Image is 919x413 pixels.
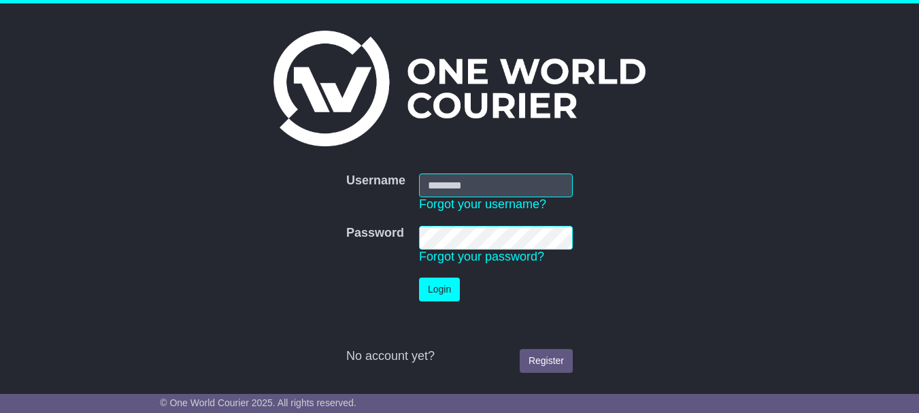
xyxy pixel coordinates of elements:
button: Login [419,278,460,301]
img: One World [273,31,645,146]
div: No account yet? [346,349,573,364]
span: © One World Courier 2025. All rights reserved. [160,397,356,408]
a: Forgot your password? [419,250,544,263]
label: Username [346,174,405,188]
a: Forgot your username? [419,197,546,211]
a: Register [520,349,573,373]
label: Password [346,226,404,241]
